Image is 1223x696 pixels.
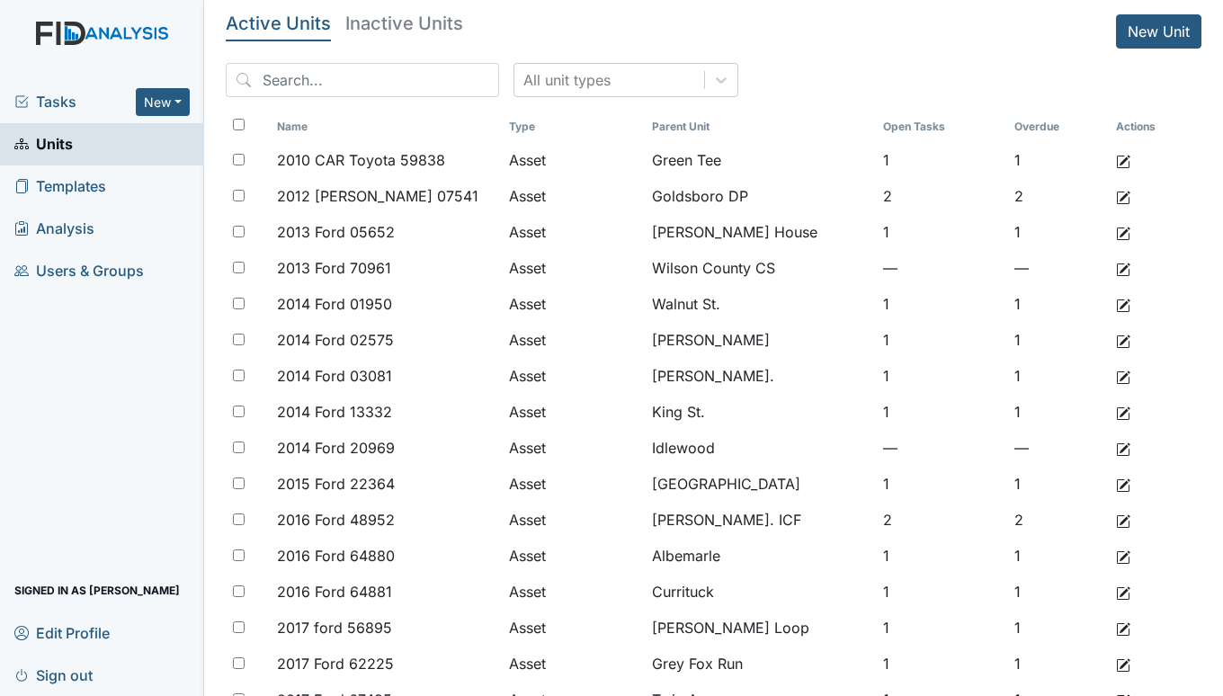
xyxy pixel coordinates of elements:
td: Asset [502,538,645,574]
td: — [876,430,1007,466]
th: Toggle SortBy [270,112,501,142]
span: 2013 Ford 70961 [277,257,391,279]
input: Toggle All Rows Selected [233,119,245,130]
input: Search... [226,63,499,97]
td: Asset [502,178,645,214]
td: King St. [645,394,876,430]
td: Albemarle [645,538,876,574]
td: [PERSON_NAME]. ICF [645,502,876,538]
td: Asset [502,610,645,646]
td: 1 [876,322,1007,358]
td: Goldsboro DP [645,178,876,214]
td: 2 [1007,178,1109,214]
th: Actions [1109,112,1199,142]
span: Users & Groups [14,257,144,285]
td: Grey Fox Run [645,646,876,682]
th: Toggle SortBy [876,112,1007,142]
td: Wilson County CS [645,250,876,286]
td: 1 [876,142,1007,178]
td: [PERSON_NAME] Loop [645,610,876,646]
td: 1 [1007,142,1109,178]
span: 2015 Ford 22364 [277,473,395,495]
td: 1 [876,358,1007,394]
span: Templates [14,173,106,201]
th: Toggle SortBy [502,112,645,142]
td: Asset [502,646,645,682]
td: 1 [876,286,1007,322]
button: New [136,88,190,116]
div: All unit types [523,69,611,91]
td: 1 [1007,322,1109,358]
td: 1 [1007,466,1109,502]
td: 2 [1007,502,1109,538]
td: 1 [876,466,1007,502]
td: Asset [502,574,645,610]
td: Idlewood [645,430,876,466]
th: Toggle SortBy [645,112,876,142]
span: 2016 Ford 64880 [277,545,395,567]
td: Green Tee [645,142,876,178]
h5: Inactive Units [345,14,463,32]
td: 1 [876,538,1007,574]
span: Sign out [14,661,93,689]
td: [PERSON_NAME]. [645,358,876,394]
a: Tasks [14,91,136,112]
span: 2014 Ford 13332 [277,401,392,423]
h5: Active Units [226,14,331,32]
span: 2017 ford 56895 [277,617,392,638]
td: [PERSON_NAME] [645,322,876,358]
td: Walnut St. [645,286,876,322]
td: 1 [1007,610,1109,646]
td: Asset [502,142,645,178]
td: Asset [502,286,645,322]
td: Currituck [645,574,876,610]
td: Asset [502,394,645,430]
td: — [876,250,1007,286]
span: 2014 Ford 20969 [277,437,395,459]
td: 1 [1007,214,1109,250]
span: Units [14,130,73,158]
td: Asset [502,502,645,538]
td: 1 [1007,646,1109,682]
td: 1 [876,394,1007,430]
span: 2012 [PERSON_NAME] 07541 [277,185,478,207]
a: New Unit [1116,14,1201,49]
td: 1 [876,610,1007,646]
td: 1 [876,646,1007,682]
span: 2014 Ford 01950 [277,293,392,315]
td: 1 [1007,358,1109,394]
span: 2010 CAR Toyota 59838 [277,149,445,171]
td: Asset [502,322,645,358]
td: 1 [1007,394,1109,430]
span: 2014 Ford 02575 [277,329,394,351]
td: 1 [1007,574,1109,610]
td: Asset [502,430,645,466]
td: — [1007,250,1109,286]
td: 2 [876,502,1007,538]
td: [GEOGRAPHIC_DATA] [645,466,876,502]
td: 2 [876,178,1007,214]
td: 1 [876,574,1007,610]
td: Asset [502,250,645,286]
td: 1 [1007,286,1109,322]
span: 2014 Ford 03081 [277,365,392,387]
span: 2017 Ford 62225 [277,653,394,674]
td: Asset [502,358,645,394]
span: 2016 Ford 48952 [277,509,395,531]
span: Signed in as [PERSON_NAME] [14,576,180,604]
td: 1 [1007,538,1109,574]
td: Asset [502,466,645,502]
td: [PERSON_NAME] House [645,214,876,250]
td: — [1007,430,1109,466]
th: Toggle SortBy [1007,112,1109,142]
span: 2016 Ford 64881 [277,581,392,602]
span: Analysis [14,215,94,243]
span: Edit Profile [14,619,110,647]
td: Asset [502,214,645,250]
span: 2013 Ford 05652 [277,221,395,243]
td: 1 [876,214,1007,250]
